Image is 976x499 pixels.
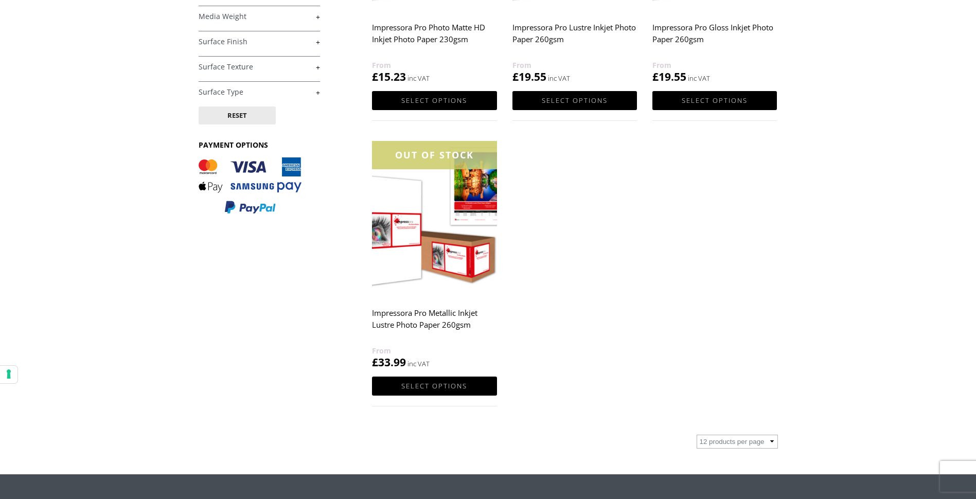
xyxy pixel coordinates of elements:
[512,69,546,84] bdi: 19.55
[372,304,496,345] h2: Impressora Pro Metallic Inkjet Lustre Photo Paper 260gsm
[199,56,320,77] h4: Surface Texture
[652,91,777,110] a: Select options for “Impressora Pro Gloss Inkjet Photo Paper 260gsm”
[372,91,496,110] a: Select options for “Impressora Pro Photo Matte HD Inkjet Photo Paper 230gsm”
[199,6,320,26] h4: Media Weight
[652,69,659,84] span: £
[652,18,777,59] h2: Impressora Pro Gloss Inkjet Photo Paper 260gsm
[512,69,519,84] span: £
[372,355,378,369] span: £
[372,18,496,59] h2: Impressora Pro Photo Matte HD Inkjet Photo Paper 230gsm
[652,69,686,84] bdi: 19.55
[199,62,320,72] a: +
[199,87,320,97] a: +
[372,355,406,369] bdi: 33.99
[372,141,496,297] img: Impressora Pro Metallic Inkjet Lustre Photo Paper 260gsm
[372,69,378,84] span: £
[512,18,637,59] h2: Impressora Pro Lustre Inkjet Photo Paper 260gsm
[199,12,320,22] a: +
[199,31,320,51] h4: Surface Finish
[372,377,496,396] a: Select options for “Impressora Pro Metallic Inkjet Lustre Photo Paper 260gsm”
[199,106,276,124] button: Reset
[199,81,320,102] h4: Surface Type
[199,140,320,150] h3: PAYMENT OPTIONS
[512,91,637,110] a: Select options for “Impressora Pro Lustre Inkjet Photo Paper 260gsm”
[199,37,320,47] a: +
[199,157,301,215] img: PAYMENT OPTIONS
[372,141,496,169] div: OUT OF STOCK
[372,141,496,370] a: OUT OF STOCKImpressora Pro Metallic Inkjet Lustre Photo Paper 260gsm £33.99
[372,69,406,84] bdi: 15.23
